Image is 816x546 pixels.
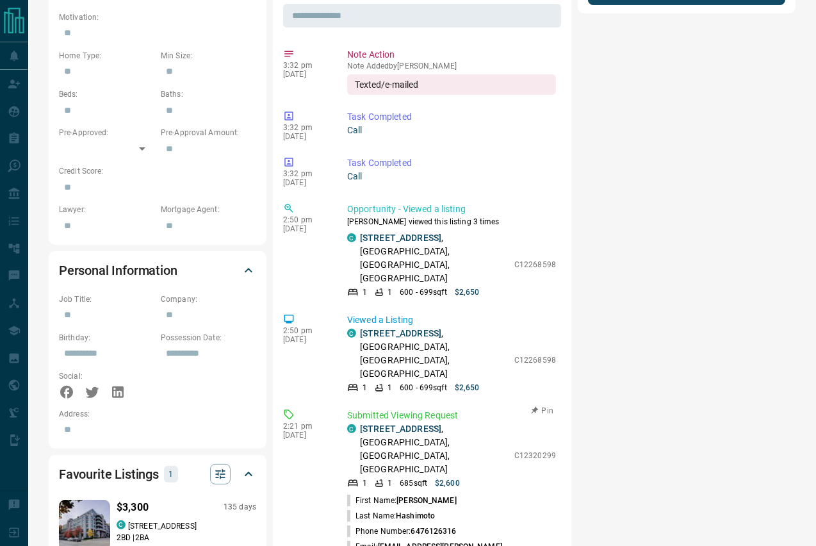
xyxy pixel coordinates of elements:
[360,328,441,338] a: [STREET_ADDRESS]
[396,496,456,505] span: [PERSON_NAME]
[283,70,328,79] p: [DATE]
[514,259,556,270] p: C12268598
[435,477,460,489] p: $2,600
[347,233,356,242] div: condos.ca
[347,48,556,62] p: Note Action
[347,170,556,183] p: Call
[347,124,556,137] p: Call
[283,335,328,344] p: [DATE]
[347,110,556,124] p: Task Completed
[347,424,356,433] div: condos.ca
[117,532,256,543] p: 2 BD | 2 BA
[59,332,154,343] p: Birthday:
[347,329,356,338] div: condos.ca
[363,477,367,489] p: 1
[59,255,256,286] div: Personal Information
[388,286,392,298] p: 1
[360,422,508,476] p: , [GEOGRAPHIC_DATA], [GEOGRAPHIC_DATA], [GEOGRAPHIC_DATA]
[161,50,256,62] p: Min Size:
[161,127,256,138] p: Pre-Approval Amount:
[514,354,556,366] p: C12268598
[283,431,328,440] p: [DATE]
[283,61,328,70] p: 3:32 pm
[117,520,126,529] div: condos.ca
[59,127,154,138] p: Pre-Approved:
[347,156,556,170] p: Task Completed
[400,286,446,298] p: 600 - 699 sqft
[347,62,556,70] p: Note Added by [PERSON_NAME]
[283,224,328,233] p: [DATE]
[411,527,456,536] span: 6476126316
[161,204,256,215] p: Mortgage Agent:
[347,510,435,522] p: Last Name:
[59,88,154,100] p: Beds:
[524,405,561,417] button: Pin
[59,294,154,305] p: Job Title:
[400,477,427,489] p: 685 sqft
[283,326,328,335] p: 2:50 pm
[400,382,446,393] p: 600 - 699 sqft
[283,422,328,431] p: 2:21 pm
[514,450,556,461] p: C12320299
[455,382,480,393] p: $2,650
[59,204,154,215] p: Lawyer:
[161,88,256,100] p: Baths:
[59,50,154,62] p: Home Type:
[347,525,457,537] p: Phone Number:
[59,408,256,420] p: Address:
[396,511,435,520] span: Hashimoto
[455,286,480,298] p: $2,650
[168,467,174,481] p: 1
[363,382,367,393] p: 1
[161,332,256,343] p: Possession Date:
[283,169,328,178] p: 3:32 pm
[360,327,508,381] p: , [GEOGRAPHIC_DATA], [GEOGRAPHIC_DATA], [GEOGRAPHIC_DATA]
[347,313,556,327] p: Viewed a Listing
[224,502,256,513] p: 135 days
[59,12,256,23] p: Motivation:
[283,123,328,132] p: 3:32 pm
[283,132,328,141] p: [DATE]
[388,477,392,489] p: 1
[347,216,556,227] p: [PERSON_NAME] viewed this listing 3 times
[59,165,256,177] p: Credit Score:
[347,495,457,506] p: First Name:
[161,294,256,305] p: Company:
[347,409,556,422] p: Submitted Viewing Request
[59,459,256,490] div: Favourite Listings1
[363,286,367,298] p: 1
[347,203,556,216] p: Opportunity - Viewed a listing
[283,215,328,224] p: 2:50 pm
[347,74,556,95] div: Texted/e-mailed
[388,382,392,393] p: 1
[283,178,328,187] p: [DATE]
[59,260,177,281] h2: Personal Information
[360,233,441,243] a: [STREET_ADDRESS]
[59,370,154,382] p: Social:
[59,464,159,484] h2: Favourite Listings
[128,520,197,532] p: [STREET_ADDRESS]
[360,231,508,285] p: , [GEOGRAPHIC_DATA], [GEOGRAPHIC_DATA], [GEOGRAPHIC_DATA]
[360,424,441,434] a: [STREET_ADDRESS]
[117,500,149,515] p: $3,300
